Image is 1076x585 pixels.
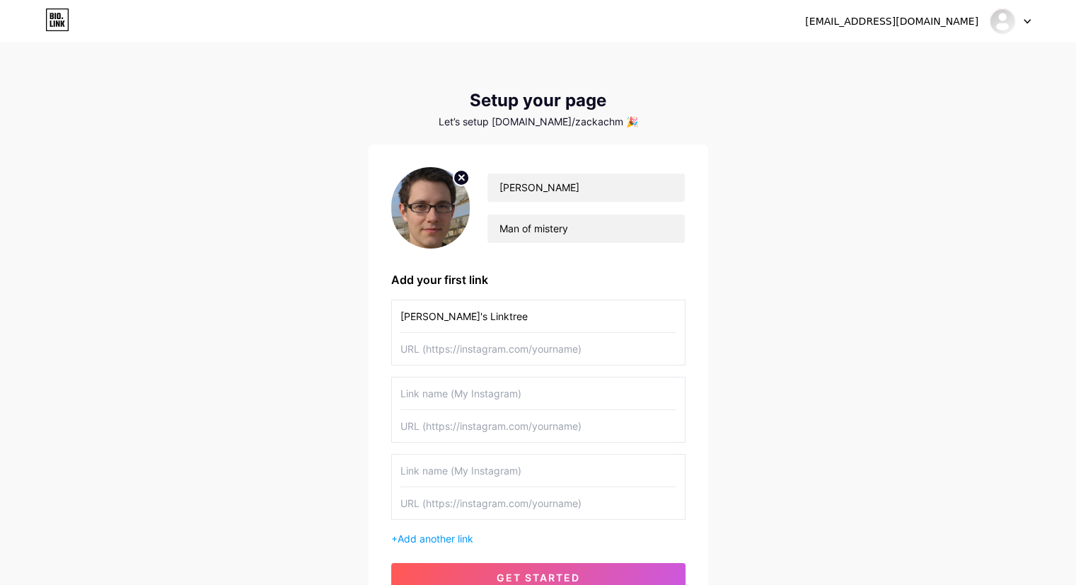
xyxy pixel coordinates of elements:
[391,271,685,288] div: Add your first link
[400,300,676,332] input: Link name (My Instagram)
[369,116,708,127] div: Let’s setup [DOMAIN_NAME]/zackachm 🎉
[400,377,676,409] input: Link name (My Instagram)
[369,91,708,110] div: Setup your page
[400,333,676,365] input: URL (https://instagram.com/yourname)
[400,487,676,519] input: URL (https://instagram.com/yourname)
[400,455,676,487] input: Link name (My Instagram)
[391,531,685,546] div: +
[400,410,676,442] input: URL (https://instagram.com/yourname)
[487,215,684,243] input: bio
[989,8,1016,35] img: Zack Achman
[805,14,978,29] div: [EMAIL_ADDRESS][DOMAIN_NAME]
[391,167,470,249] img: profile pic
[497,572,580,584] span: get started
[398,533,473,545] span: Add another link
[487,174,684,202] input: Your name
